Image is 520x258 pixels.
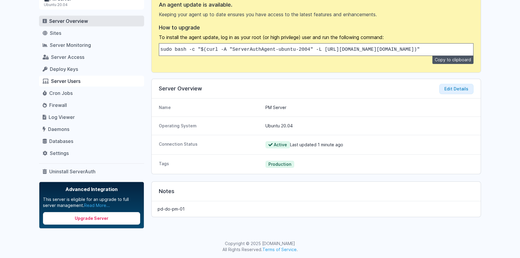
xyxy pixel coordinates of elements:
[159,161,261,168] dt: Tags
[159,105,261,111] dt: Name
[39,100,144,111] a: Firewall
[49,138,73,144] span: Databases
[43,196,140,208] p: This server is eligible for an upgrade to full server management.
[39,112,144,123] a: Log Viewer
[265,123,473,129] dd: Ubuntu 20.04
[160,47,420,52] code: sudo bash -c "$(curl -A "ServerAuthAgent-ubuntu-2004" -L [URL][DOMAIN_NAME][DOMAIN_NAME])"
[49,168,95,175] span: Uninstall ServerAuth
[84,203,110,208] a: Read More...
[39,166,144,177] a: Uninstall ServerAuth
[39,148,144,159] a: Settings
[50,42,91,48] span: Server Monitoring
[39,40,144,50] a: Server Monitoring
[265,105,473,111] dd: PM Server
[159,141,261,148] dt: Connection Status
[39,52,144,62] a: Server Access
[49,102,67,108] span: Firewall
[159,24,473,31] h3: How to upgrade
[39,76,144,87] a: Server Users
[51,78,80,84] span: Server Users
[39,88,144,99] a: Cron Jobs
[158,206,475,212] p: pd-do-pm-01
[262,247,297,252] a: Terms of Service
[265,141,473,148] dd: Last updated 1 minute ago
[48,126,69,132] span: Daemons
[49,18,88,24] span: Server Overview
[159,123,261,129] dt: Operating System
[43,186,140,193] span: Advanced Integration
[432,56,473,64] button: Copy to clipboard
[50,66,78,72] span: Deploy Keys
[439,84,473,94] button: Edit Details
[265,141,290,148] span: Active
[39,16,144,26] a: Server Overview
[43,212,140,225] a: Upgrade Server
[39,136,144,147] a: Databases
[50,150,69,156] span: Settings
[159,188,473,195] h3: Notes
[39,64,144,74] a: Deploy Keys
[159,34,473,41] p: To install the agent update, log in as your root (or high privilege) user and run the following c...
[265,161,294,168] span: Production
[39,28,144,38] a: Sites
[44,2,139,7] div: Ubuntu 20.04
[49,114,75,120] span: Log Viewer
[49,90,73,96] span: Cron Jobs
[159,1,473,8] h3: An agent update is available.
[51,54,84,60] span: Server Access
[159,11,473,18] p: Keeping your agent up to date ensures you have access to the latest features and enhancements.
[50,30,61,36] span: Sites
[159,85,473,92] h3: Server Overview
[39,124,144,135] a: Daemons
